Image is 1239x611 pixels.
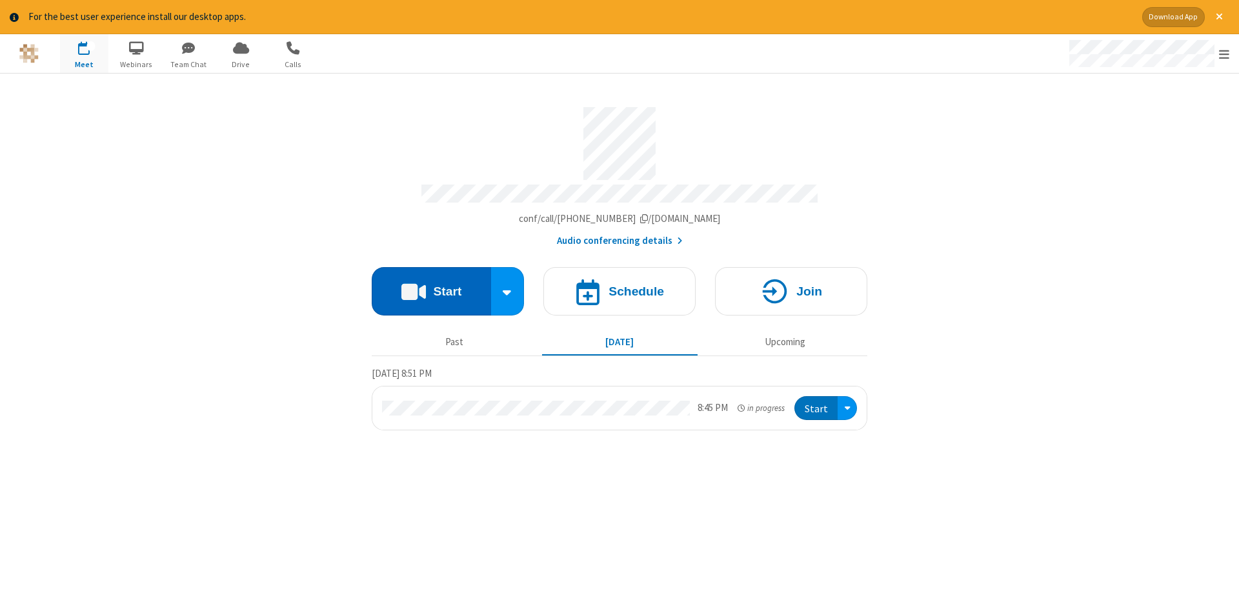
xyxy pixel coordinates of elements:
[557,234,683,248] button: Audio conferencing details
[112,59,161,70] span: Webinars
[217,59,265,70] span: Drive
[269,59,317,70] span: Calls
[519,212,721,226] button: Copy my meeting room linkCopy my meeting room link
[1142,7,1205,27] button: Download App
[796,285,822,297] h4: Join
[794,396,838,420] button: Start
[519,212,721,225] span: Copy my meeting room link
[377,330,532,355] button: Past
[698,401,728,416] div: 8:45 PM
[433,285,461,297] h4: Start
[542,330,698,355] button: [DATE]
[491,267,525,316] div: Start conference options
[5,34,53,73] button: Logo
[738,402,785,414] em: in progress
[372,97,867,248] section: Account details
[543,267,696,316] button: Schedule
[28,10,1133,25] div: For the best user experience install our desktop apps.
[19,44,39,63] img: QA Selenium DO NOT DELETE OR CHANGE
[707,330,863,355] button: Upcoming
[165,59,213,70] span: Team Chat
[60,59,108,70] span: Meet
[715,267,867,316] button: Join
[838,396,857,420] div: Open menu
[372,267,491,316] button: Start
[372,367,432,379] span: [DATE] 8:51 PM
[87,41,96,51] div: 1
[372,366,867,430] section: Today's Meetings
[1057,34,1239,73] div: Open menu
[1209,7,1229,27] button: Close alert
[609,285,664,297] h4: Schedule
